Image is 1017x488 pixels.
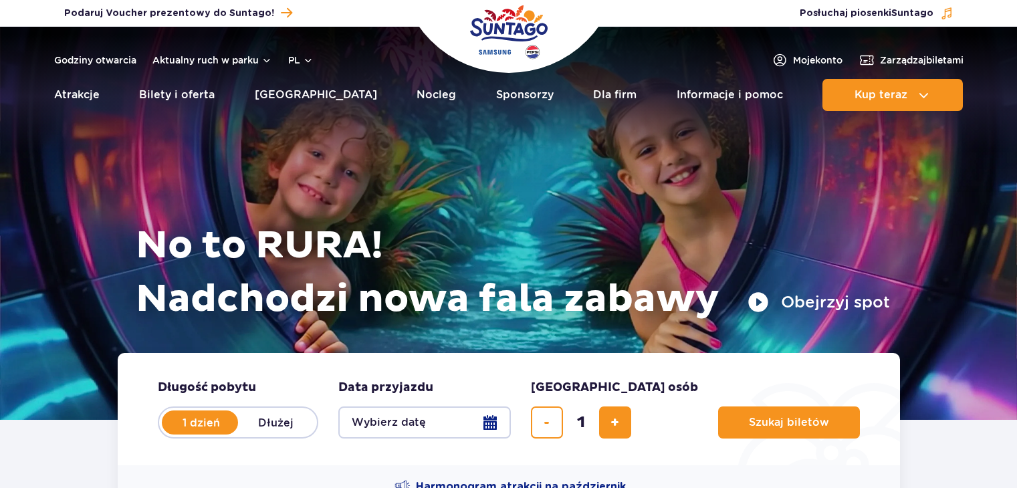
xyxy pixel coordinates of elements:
input: liczba biletów [565,406,597,439]
button: Obejrzyj spot [748,291,890,313]
label: 1 dzień [163,408,239,437]
a: Zarządzajbiletami [859,52,964,68]
a: Sponsorzy [496,79,554,111]
span: Długość pobytu [158,380,256,396]
a: Podaruj Voucher prezentowy do Suntago! [64,4,292,22]
a: Dla firm [593,79,637,111]
a: [GEOGRAPHIC_DATA] [255,79,377,111]
button: usuń bilet [531,406,563,439]
button: Szukaj biletów [718,406,860,439]
button: Aktualny ruch w parku [152,55,272,66]
span: Data przyjazdu [338,380,433,396]
button: Posłuchaj piosenkiSuntago [800,7,953,20]
span: Suntago [891,9,933,18]
label: Dłużej [238,408,314,437]
span: Podaruj Voucher prezentowy do Suntago! [64,7,274,20]
button: Kup teraz [822,79,963,111]
span: [GEOGRAPHIC_DATA] osób [531,380,698,396]
button: Wybierz datę [338,406,511,439]
span: Szukaj biletów [749,416,829,429]
a: Atrakcje [54,79,100,111]
form: Planowanie wizyty w Park of Poland [118,353,900,465]
span: Kup teraz [855,89,907,101]
button: dodaj bilet [599,406,631,439]
a: Bilety i oferta [139,79,215,111]
span: Posłuchaj piosenki [800,7,933,20]
a: Mojekonto [772,52,842,68]
h1: No to RURA! Nadchodzi nowa fala zabawy [136,219,890,326]
a: Nocleg [417,79,456,111]
a: Godziny otwarcia [54,53,136,67]
a: Informacje i pomoc [677,79,783,111]
span: Moje konto [793,53,842,67]
span: Zarządzaj biletami [880,53,964,67]
button: pl [288,53,314,67]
